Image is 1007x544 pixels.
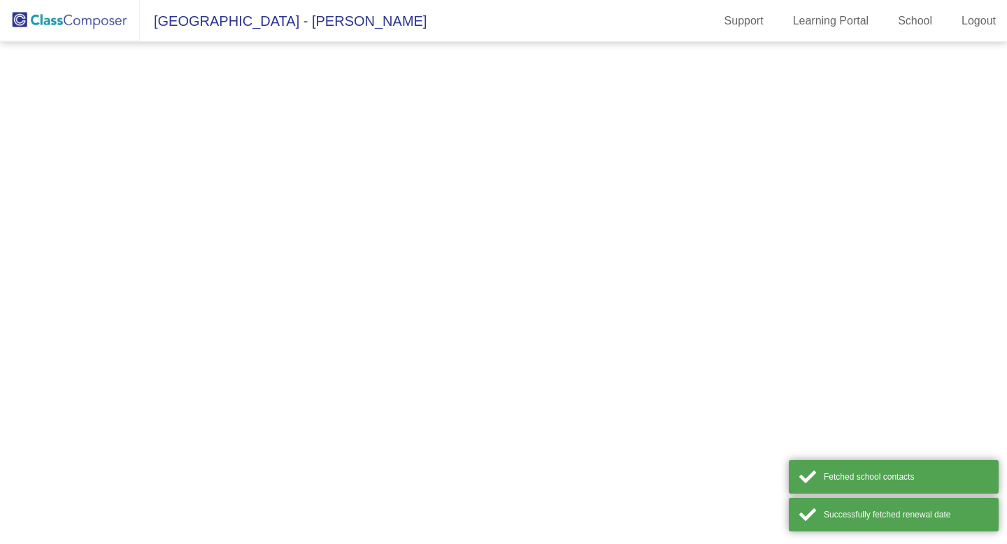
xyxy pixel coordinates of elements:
[887,10,943,32] a: School
[713,10,775,32] a: Support
[824,471,988,483] div: Fetched school contacts
[950,10,1007,32] a: Logout
[140,10,427,32] span: [GEOGRAPHIC_DATA] - [PERSON_NAME]
[824,508,988,521] div: Successfully fetched renewal date
[782,10,880,32] a: Learning Portal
